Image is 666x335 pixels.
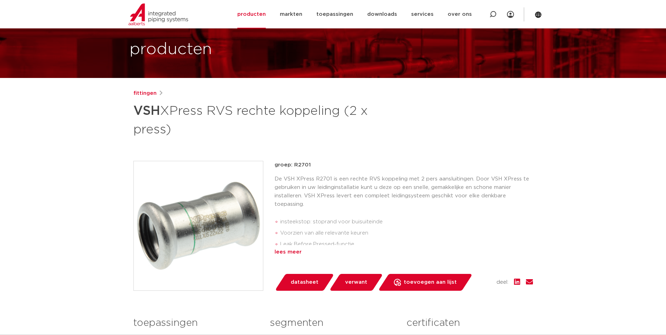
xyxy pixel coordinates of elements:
[280,228,533,239] li: Voorzien van alle relevante keuren
[134,161,263,290] img: Product Image for VSH XPress RVS rechte koppeling (2 x press)
[280,216,533,228] li: insteekstop: stoprand voor buisuiteinde
[133,89,157,98] a: fittingen
[133,105,160,117] strong: VSH
[404,277,457,288] span: toevoegen aan lijst
[329,274,383,291] a: verwant
[275,274,334,291] a: datasheet
[275,161,533,169] p: groep: R2701
[130,38,212,61] h1: producten
[133,100,397,138] h1: XPress RVS rechte koppeling (2 x press)
[407,316,533,330] h3: certificaten
[496,278,508,287] span: deel:
[291,277,318,288] span: datasheet
[345,277,367,288] span: verwant
[275,248,533,256] div: lees meer
[270,316,396,330] h3: segmenten
[133,316,259,330] h3: toepassingen
[280,239,533,250] li: Leak Before Pressed-functie
[275,175,533,209] p: De VSH XPress R2701 is een rechte RVS koppeling met 2 pers aansluitingen. Door VSH XPress te gebr...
